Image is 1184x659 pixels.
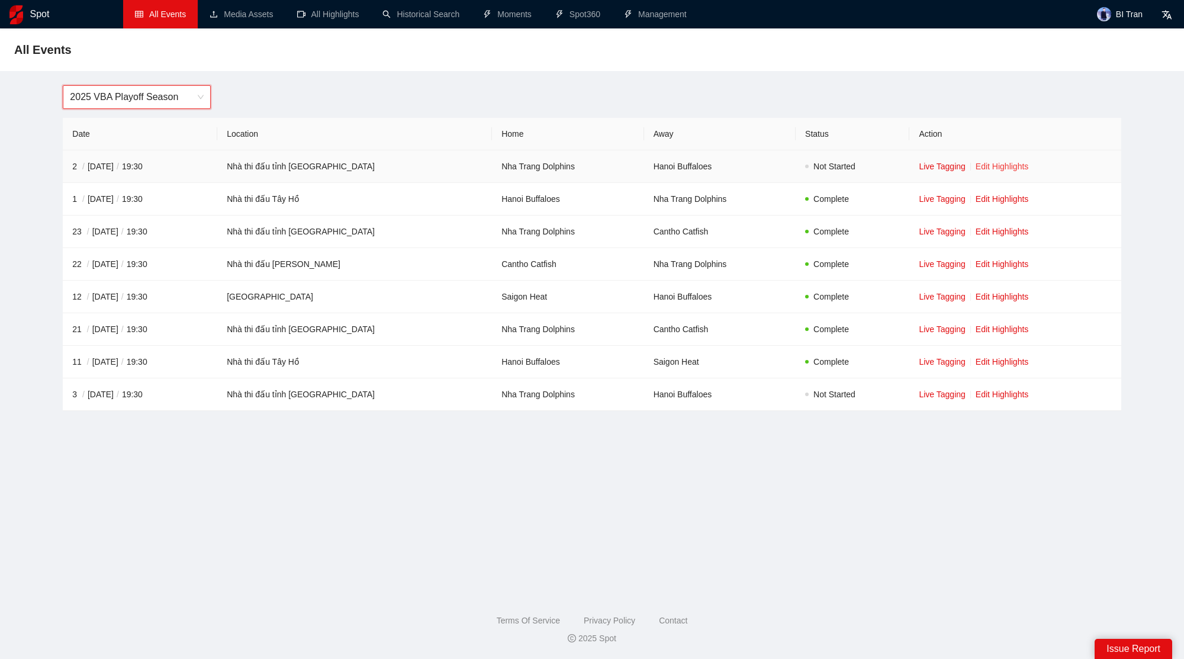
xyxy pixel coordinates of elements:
[84,259,92,269] span: /
[63,150,217,183] td: 2 [DATE] 19:30
[84,357,92,367] span: /
[919,292,965,301] a: Live Tagging
[63,378,217,411] td: 3 [DATE] 19:30
[79,194,88,204] span: /
[644,281,796,313] td: Hanoi Buffaloes
[217,313,492,346] td: Nhà thi đấu tỉnh [GEOGRAPHIC_DATA]
[644,313,796,346] td: Cantho Catfish
[796,118,909,150] th: Status
[63,313,217,346] td: 21 [DATE] 19:30
[976,227,1029,236] a: Edit Highlights
[976,390,1029,399] a: Edit Highlights
[1095,639,1172,659] div: Issue Report
[492,248,644,281] td: Cantho Catfish
[149,9,186,19] span: All Events
[114,194,122,204] span: /
[9,632,1175,645] div: 2025 Spot
[70,86,204,108] span: 2025 VBA Playoff Season
[84,292,92,301] span: /
[813,162,855,171] span: Not Started
[492,281,644,313] td: Saigon Heat
[497,616,560,625] a: Terms Of Service
[644,378,796,411] td: Hanoi Buffaloes
[813,357,849,367] span: Complete
[118,292,127,301] span: /
[79,162,88,171] span: /
[644,118,796,150] th: Away
[114,162,122,171] span: /
[813,324,849,334] span: Complete
[84,227,92,236] span: /
[217,281,492,313] td: [GEOGRAPHIC_DATA]
[492,378,644,411] td: Nha Trang Dolphins
[63,118,217,150] th: Date
[114,390,122,399] span: /
[659,616,687,625] a: Contact
[9,5,23,24] img: logo
[919,162,965,171] a: Live Tagging
[919,194,965,204] a: Live Tagging
[297,9,359,19] a: video-cameraAll Highlights
[217,378,492,411] td: Nhà thi đấu tỉnh [GEOGRAPHIC_DATA]
[217,216,492,248] td: Nhà thi đấu tỉnh [GEOGRAPHIC_DATA]
[624,9,687,19] a: thunderboltManagement
[644,346,796,378] td: Saigon Heat
[909,118,1121,150] th: Action
[976,162,1029,171] a: Edit Highlights
[919,357,965,367] a: Live Tagging
[63,183,217,216] td: 1 [DATE] 19:30
[976,357,1029,367] a: Edit Highlights
[813,259,849,269] span: Complete
[79,390,88,399] span: /
[919,324,965,334] a: Live Tagging
[483,9,532,19] a: thunderboltMoments
[217,346,492,378] td: Nhà thi đấu Tây Hồ
[813,227,849,236] span: Complete
[118,324,127,334] span: /
[644,248,796,281] td: Nha Trang Dolphins
[118,227,127,236] span: /
[584,616,635,625] a: Privacy Policy
[217,248,492,281] td: Nhà thi đấu [PERSON_NAME]
[14,40,72,59] span: All Events
[976,324,1029,334] a: Edit Highlights
[217,118,492,150] th: Location
[382,9,459,19] a: searchHistorical Search
[644,183,796,216] td: Nha Trang Dolphins
[63,346,217,378] td: 11 [DATE] 19:30
[492,313,644,346] td: Nha Trang Dolphins
[976,259,1029,269] a: Edit Highlights
[492,216,644,248] td: Nha Trang Dolphins
[84,324,92,334] span: /
[217,150,492,183] td: Nhà thi đấu tỉnh [GEOGRAPHIC_DATA]
[492,150,644,183] td: Nha Trang Dolphins
[555,9,600,19] a: thunderboltSpot360
[118,259,127,269] span: /
[492,183,644,216] td: Hanoi Buffaloes
[976,292,1029,301] a: Edit Highlights
[813,292,849,301] span: Complete
[644,150,796,183] td: Hanoi Buffaloes
[63,248,217,281] td: 22 [DATE] 19:30
[135,10,143,18] span: table
[63,216,217,248] td: 23 [DATE] 19:30
[217,183,492,216] td: Nhà thi đấu Tây Hồ
[63,281,217,313] td: 12 [DATE] 19:30
[210,9,273,19] a: uploadMedia Assets
[644,216,796,248] td: Cantho Catfish
[976,194,1029,204] a: Edit Highlights
[919,227,965,236] a: Live Tagging
[492,118,644,150] th: Home
[919,259,965,269] a: Live Tagging
[492,346,644,378] td: Hanoi Buffaloes
[919,390,965,399] a: Live Tagging
[118,357,127,367] span: /
[813,194,849,204] span: Complete
[568,634,576,642] span: copyright
[1097,7,1111,21] img: avatar
[813,390,855,399] span: Not Started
